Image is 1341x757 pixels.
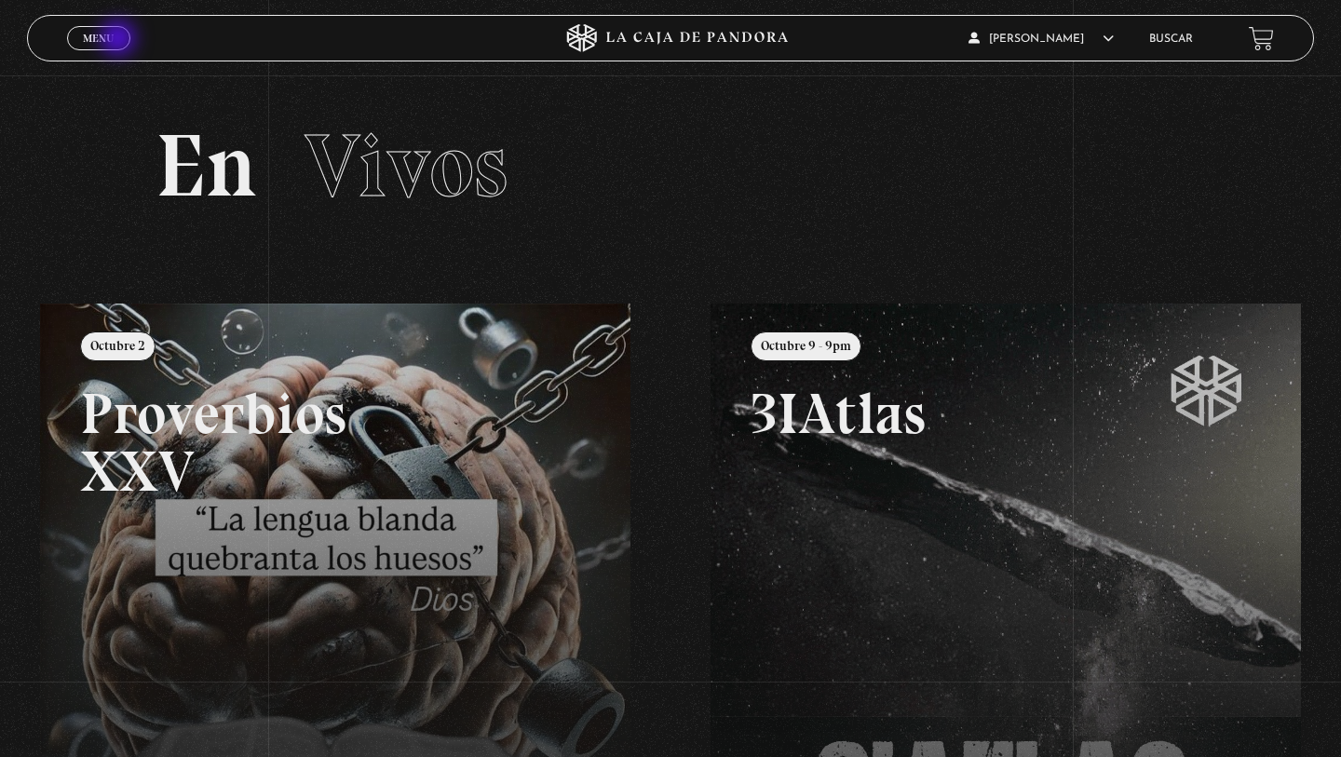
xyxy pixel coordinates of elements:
span: Cerrar [77,48,121,61]
span: Menu [83,33,114,44]
a: View your shopping cart [1249,26,1274,51]
span: [PERSON_NAME] [968,34,1114,45]
span: Vivos [305,113,508,219]
a: Buscar [1149,34,1193,45]
h2: En [156,122,1185,210]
